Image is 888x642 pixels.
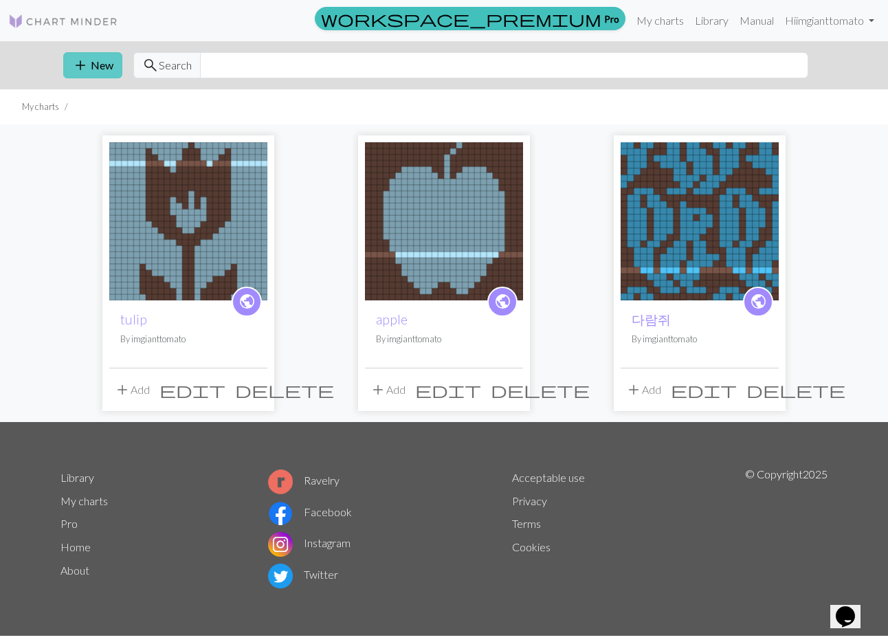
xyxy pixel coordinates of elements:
[632,333,768,346] p: By imgianttomato
[631,7,689,34] a: My charts
[72,56,89,75] span: add
[109,213,267,226] a: tulip
[315,7,625,30] a: Pro
[621,142,779,300] img: 다람쥐
[120,333,256,346] p: By imgianttomato
[689,7,734,34] a: Library
[376,333,512,346] p: By imgianttomato
[779,7,880,34] a: Hiimgianttomato
[512,494,547,507] a: Privacy
[109,377,155,403] button: Add
[268,564,293,588] img: Twitter logo
[159,380,225,399] span: edit
[365,142,523,300] img: apple
[415,380,481,399] span: edit
[114,380,131,399] span: add
[745,466,828,591] p: © Copyright 2025
[512,471,585,484] a: Acceptable use
[321,9,601,28] span: workspace_premium
[621,377,666,403] button: Add
[666,377,742,403] button: Edit
[142,56,159,75] span: search
[22,100,59,113] li: My charts
[494,291,511,312] span: public
[625,380,642,399] span: add
[743,287,773,317] a: public
[621,213,779,226] a: 다람쥐
[8,13,118,30] img: Logo
[376,311,408,327] a: apple
[491,380,590,399] span: delete
[268,536,351,549] a: Instagram
[159,57,192,74] span: Search
[268,469,293,494] img: Ravelry logo
[60,540,91,553] a: Home
[268,568,338,581] a: Twitter
[487,287,518,317] a: public
[370,380,386,399] span: add
[632,311,671,327] a: 다람쥐
[734,7,779,34] a: Manual
[494,288,511,316] i: public
[512,517,541,530] a: Terms
[109,142,267,300] img: tulip
[671,381,737,398] i: Edit
[671,380,737,399] span: edit
[63,52,122,78] button: New
[120,311,147,327] a: tulip
[268,474,340,487] a: Ravelry
[159,381,225,398] i: Edit
[365,213,523,226] a: apple
[230,377,339,403] button: Delete
[750,288,767,316] i: public
[415,381,481,398] i: Edit
[410,377,486,403] button: Edit
[60,494,108,507] a: My charts
[60,564,89,577] a: About
[235,380,334,399] span: delete
[750,291,767,312] span: public
[268,532,293,557] img: Instagram logo
[60,471,94,484] a: Library
[365,377,410,403] button: Add
[238,288,256,316] i: public
[830,587,874,628] iframe: chat widget
[268,505,352,518] a: Facebook
[512,540,551,553] a: Cookies
[238,291,256,312] span: public
[268,501,293,526] img: Facebook logo
[746,380,845,399] span: delete
[742,377,850,403] button: Delete
[486,377,595,403] button: Delete
[232,287,262,317] a: public
[60,517,78,530] a: Pro
[155,377,230,403] button: Edit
